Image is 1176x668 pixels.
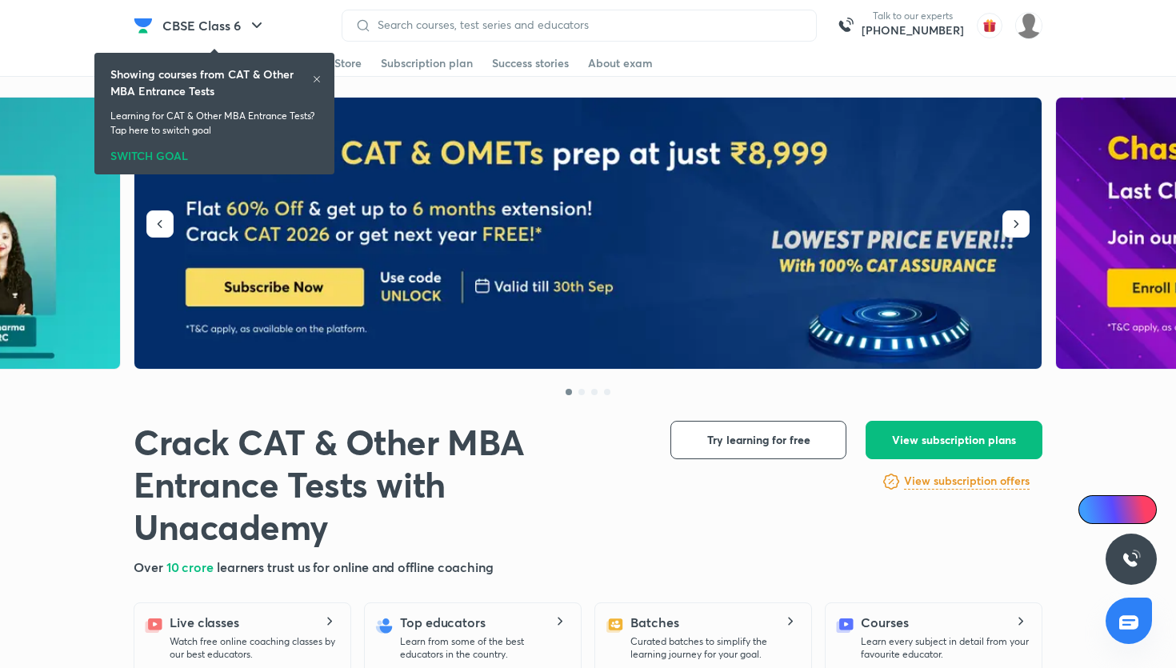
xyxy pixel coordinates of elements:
span: Try learning for free [707,432,810,448]
img: ttu [1122,550,1141,569]
span: View subscription plans [892,432,1016,448]
span: Over [134,558,166,575]
div: SWITCH GOAL [110,144,318,162]
a: Ai Doubts [1078,495,1157,524]
h5: Top educators [400,613,486,632]
span: 10 crore [166,558,217,575]
img: Company Logo [134,16,153,35]
a: Subscription plan [381,50,473,76]
p: Learning for CAT & Other MBA Entrance Tests? Tap here to switch goal [110,109,318,138]
h6: View subscription offers [904,473,1030,490]
img: call-us [830,10,862,42]
button: Try learning for free [670,421,846,459]
input: Search courses, test series and educators [371,18,803,31]
a: Success stories [492,50,569,76]
span: Ai Doubts [1105,503,1147,516]
img: Muzzamil [1015,12,1042,39]
div: Store [334,55,362,71]
p: Learn from some of the best educators in the country. [400,635,568,661]
a: About exam [588,50,653,76]
p: Watch free online coaching classes by our best educators. [170,635,338,661]
p: Talk to our experts [862,10,964,22]
a: View subscription offers [904,472,1030,491]
h5: Courses [861,613,908,632]
p: Curated batches to simplify the learning journey for your goal. [630,635,798,661]
span: learners trust us for online and offline coaching [217,558,494,575]
button: CBSE Class 6 [153,10,276,42]
div: Success stories [492,55,569,71]
img: Icon [1088,503,1101,516]
h1: Crack CAT & Other MBA Entrance Tests with Unacademy [134,421,645,548]
a: Store [334,50,362,76]
h5: Live classes [170,613,239,632]
div: About exam [588,55,653,71]
div: Subscription plan [381,55,473,71]
button: View subscription plans [866,421,1042,459]
img: avatar [977,13,1002,38]
p: Learn every subject in detail from your favourite educator. [861,635,1029,661]
a: [PHONE_NUMBER] [862,22,964,38]
h6: Showing courses from CAT & Other MBA Entrance Tests [110,66,312,99]
h5: Batches [630,613,678,632]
